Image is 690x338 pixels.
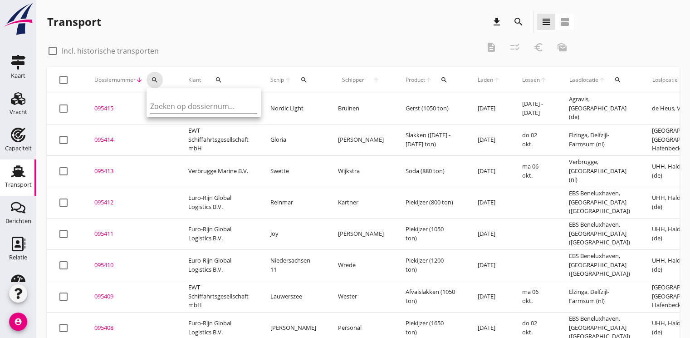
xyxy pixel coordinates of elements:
td: Gloria [259,124,327,155]
i: arrow_upward [493,76,500,84]
i: view_agenda [559,16,570,27]
td: Bruinen [327,93,395,124]
td: [DATE] [467,249,511,281]
i: arrow_upward [284,76,292,84]
td: [PERSON_NAME] [327,218,395,249]
div: 095410 [94,261,166,270]
td: Swette [259,155,327,187]
i: arrow_upward [540,76,547,84]
div: Transport [5,182,32,188]
div: 095409 [94,292,166,301]
div: 095412 [94,198,166,207]
td: Piekijzer (1050 ton) [395,218,467,249]
td: Wrede [327,249,395,281]
td: ma 06 okt. [511,155,558,187]
i: view_headline [541,16,552,27]
td: Piekijzer (1200 ton) [395,249,467,281]
td: do 02 okt. [511,124,558,155]
td: Elzinga, Delfzijl-Farmsum (nl) [558,124,641,155]
td: ma 06 okt. [511,281,558,312]
i: search [440,76,448,84]
span: Product [406,76,425,84]
td: [DATE] [467,93,511,124]
td: Wijkstra [327,155,395,187]
span: Dossiernummer [94,76,136,84]
label: Incl. historische transporten [62,46,159,55]
i: arrow_upward [368,76,384,84]
div: 095413 [94,167,166,176]
td: EBS Beneluxhaven, [GEOGRAPHIC_DATA] ([GEOGRAPHIC_DATA]) [558,187,641,218]
span: Loslocatie [652,76,678,84]
td: Niedersachsen 11 [259,249,327,281]
div: Klant [188,69,249,91]
i: search [300,76,308,84]
div: Transport [47,15,101,29]
td: Wester [327,281,395,312]
td: Afvalslakken (1050 ton) [395,281,467,312]
i: arrow_upward [598,76,606,84]
i: account_circle [9,313,27,331]
i: search [513,16,524,27]
td: Joy [259,218,327,249]
td: Nordic Light [259,93,327,124]
td: EBS Beneluxhaven, [GEOGRAPHIC_DATA] ([GEOGRAPHIC_DATA]) [558,249,641,281]
td: Elzinga, Delfzijl-Farmsum (nl) [558,281,641,312]
span: Lossen [522,76,540,84]
span: Schip [270,76,284,84]
i: search [215,76,222,84]
div: Relatie [9,254,27,260]
td: Gerst (1050 ton) [395,93,467,124]
span: Laadlocatie [569,76,598,84]
td: Slakken ([DATE] - [DATE] ton) [395,124,467,155]
td: [DATE] [467,187,511,218]
td: Verbrugge, [GEOGRAPHIC_DATA] (nl) [558,155,641,187]
td: Reinmar [259,187,327,218]
td: Euro-Rijn Global Logistics B.V. [177,187,259,218]
div: Capaciteit [5,145,32,151]
i: search [151,76,158,84]
i: download [491,16,502,27]
div: 095414 [94,135,166,144]
td: [DATE] [467,124,511,155]
td: Euro-Rijn Global Logistics B.V. [177,218,259,249]
td: Kartner [327,187,395,218]
i: arrow_downward [136,76,143,84]
div: 095411 [94,229,166,239]
td: EWT Schiffahrtsgesellschaft mbH [177,281,259,312]
div: 095415 [94,104,166,113]
td: Soda (880 ton) [395,155,467,187]
td: EBS Beneluxhaven, [GEOGRAPHIC_DATA] ([GEOGRAPHIC_DATA]) [558,218,641,249]
td: Verbrugge Marine B.V. [177,155,259,187]
td: EWT Schiffahrtsgesellschaft mbH [177,124,259,155]
div: Kaart [11,73,25,79]
td: Piekijzer (800 ton) [395,187,467,218]
td: Euro-Rijn Global Logistics B.V. [177,249,259,281]
div: Vracht [10,109,27,115]
img: logo-small.a267ee39.svg [2,2,34,36]
div: Berichten [5,218,31,224]
td: Lauwerszee [259,281,327,312]
td: [DATE] [467,281,511,312]
td: [PERSON_NAME] [327,124,395,155]
i: search [614,76,621,84]
input: Zoeken op dossiernummer... [150,99,245,114]
td: [DATE] [467,218,511,249]
td: [DATE] - [DATE] [511,93,558,124]
i: arrow_upward [425,76,432,84]
div: 095408 [94,323,166,333]
i: arrow_upward [678,76,686,84]
td: Agravis, [GEOGRAPHIC_DATA] (de) [558,93,641,124]
span: Schipper [338,76,368,84]
span: Laden [478,76,493,84]
td: [DATE] [467,155,511,187]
